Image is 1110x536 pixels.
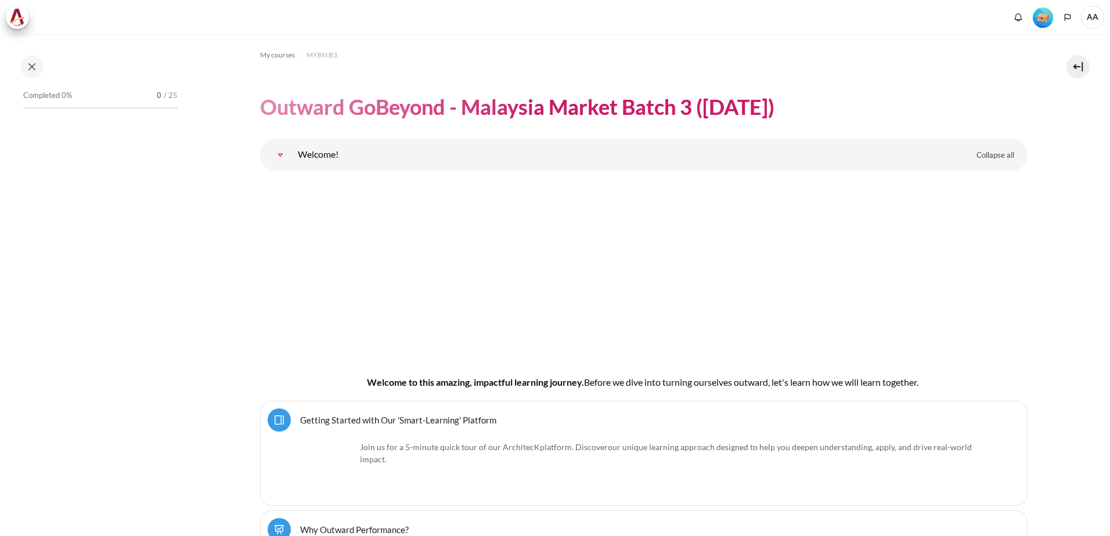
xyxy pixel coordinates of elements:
a: Level #1 [1028,6,1058,28]
span: MYBN B3 [307,50,337,60]
span: B [584,376,590,387]
span: / 25 [164,90,178,102]
a: My courses [260,48,295,62]
p: Join us for a 5-minute quick tour of our ArchitecK platform. Discover [298,441,990,465]
img: Level #1 [1033,8,1053,28]
span: My courses [260,50,295,60]
span: 0 [157,90,161,102]
span: . [360,442,972,464]
h1: Outward GoBeyond - Malaysia Market Batch 3 ([DATE]) [260,93,774,121]
span: Completed 0% [23,90,72,102]
a: Welcome! [269,143,292,166]
div: Level #1 [1033,6,1053,28]
nav: Navigation bar [260,46,1028,64]
img: platform logo [298,441,356,498]
a: Getting Started with Our 'Smart-Learning' Platform [300,414,496,425]
a: MYBN B3 [307,48,337,62]
a: Collapse all [968,146,1023,165]
div: Show notification window with no new notifications [1010,9,1027,26]
button: Languages [1059,9,1076,26]
span: efore we dive into turning ourselves outward, let's learn how we will learn together. [590,376,918,387]
span: our unique learning approach designed to help you deepen understanding, apply, and drive real-wor... [360,442,972,464]
a: Why Outward Performance? [300,524,409,535]
h4: Welcome to this amazing, impactful learning journey. [297,375,990,389]
a: Architeck Architeck [6,6,35,29]
span: AA [1081,6,1104,29]
img: Architeck [9,9,26,26]
span: Collapse all [976,150,1014,161]
a: User menu [1081,6,1104,29]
